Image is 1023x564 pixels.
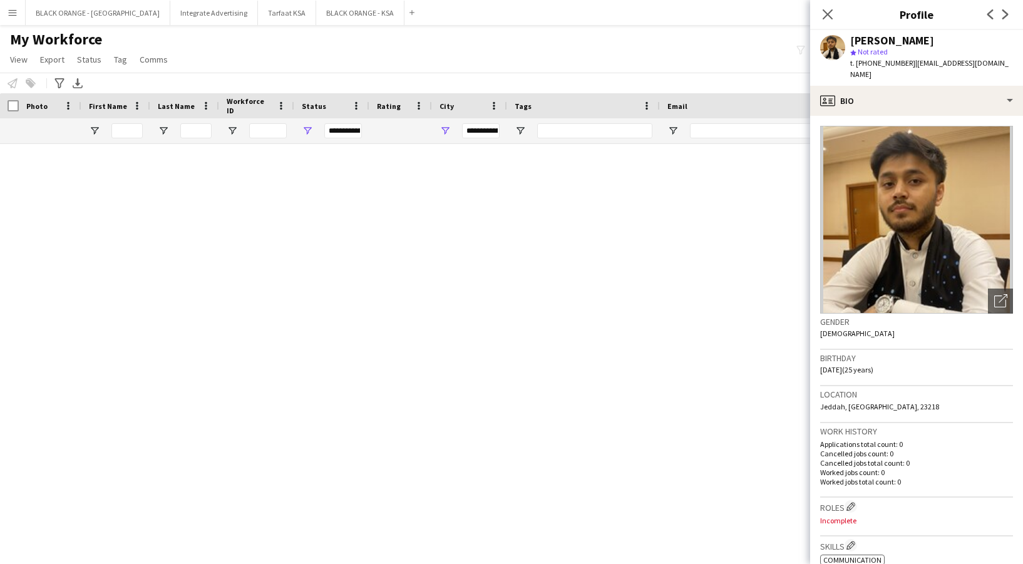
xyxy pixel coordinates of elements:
[690,123,903,138] input: Email Filter Input
[820,458,1013,468] p: Cancelled jobs total count: 0
[77,54,101,65] span: Status
[820,316,1013,327] h3: Gender
[440,125,451,136] button: Open Filter Menu
[820,126,1013,314] img: Crew avatar or photo
[820,500,1013,513] h3: Roles
[40,54,64,65] span: Export
[820,439,1013,449] p: Applications total count: 0
[72,51,106,68] a: Status
[135,51,173,68] a: Comms
[114,54,127,65] span: Tag
[440,101,454,111] span: City
[258,1,316,25] button: Tarfaat KSA
[227,125,238,136] button: Open Filter Menu
[537,123,652,138] input: Tags Filter Input
[820,352,1013,364] h3: Birthday
[52,76,67,91] app-action-btn: Advanced filters
[515,101,532,111] span: Tags
[316,1,404,25] button: BLACK ORANGE - KSA
[810,86,1023,116] div: Bio
[850,58,1009,79] span: | [EMAIL_ADDRESS][DOMAIN_NAME]
[850,58,915,68] span: t. [PHONE_NUMBER]
[302,125,313,136] button: Open Filter Menu
[5,51,33,68] a: View
[850,35,934,46] div: [PERSON_NAME]
[810,6,1023,23] h3: Profile
[820,389,1013,400] h3: Location
[158,101,195,111] span: Last Name
[820,402,939,411] span: Jeddah, [GEOGRAPHIC_DATA], 23218
[667,101,687,111] span: Email
[820,365,873,374] span: [DATE] (25 years)
[70,76,85,91] app-action-btn: Export XLSX
[820,329,895,338] span: [DEMOGRAPHIC_DATA]
[10,30,102,49] span: My Workforce
[35,51,69,68] a: Export
[515,125,526,136] button: Open Filter Menu
[89,125,100,136] button: Open Filter Menu
[302,101,326,111] span: Status
[820,539,1013,552] h3: Skills
[820,477,1013,486] p: Worked jobs total count: 0
[858,47,888,56] span: Not rated
[820,468,1013,477] p: Worked jobs count: 0
[180,123,212,138] input: Last Name Filter Input
[820,449,1013,458] p: Cancelled jobs count: 0
[26,101,48,111] span: Photo
[26,1,170,25] button: BLACK ORANGE - [GEOGRAPHIC_DATA]
[988,289,1013,314] div: Open photos pop-in
[820,426,1013,437] h3: Work history
[377,101,401,111] span: Rating
[89,101,127,111] span: First Name
[10,54,28,65] span: View
[820,516,1013,525] p: Incomplete
[170,1,258,25] button: Integrate Advertising
[158,125,169,136] button: Open Filter Menu
[140,54,168,65] span: Comms
[667,125,679,136] button: Open Filter Menu
[109,51,132,68] a: Tag
[249,123,287,138] input: Workforce ID Filter Input
[227,96,272,115] span: Workforce ID
[111,123,143,138] input: First Name Filter Input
